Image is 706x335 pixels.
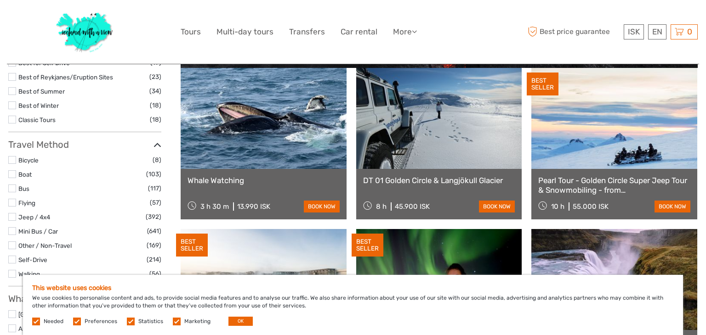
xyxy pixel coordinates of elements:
a: book now [479,201,515,212]
span: (392) [146,212,161,222]
span: 10 h [551,202,564,211]
a: Transfers [289,25,325,39]
label: Statistics [138,318,163,325]
span: (34) [149,86,161,96]
span: (18) [150,114,161,125]
div: We use cookies to personalise content and ads, to provide social media features and to analyse ou... [23,275,683,335]
a: Other / Non-Travel [18,242,72,249]
a: Flying [18,199,35,207]
span: (103) [146,169,161,179]
button: OK [228,317,253,326]
a: Pearl Tour - Golden Circle Super Jeep Tour & Snowmobiling - from [GEOGRAPHIC_DATA] [538,176,690,195]
a: Multi-day tours [216,25,273,39]
span: 0 [686,27,694,36]
a: Bus [18,185,29,192]
a: Walking [18,270,40,278]
a: Mini Bus / Car [18,228,58,235]
div: BEST SELLER [176,234,208,257]
span: 3 h 30 m [200,202,229,211]
a: Tours [181,25,201,39]
span: (214) [147,254,161,265]
a: Bicycle [18,156,39,164]
span: (641) [147,226,161,236]
a: More [393,25,417,39]
a: Classic Tours [18,116,56,123]
span: 8 h [376,202,387,211]
a: Best of Winter [18,102,59,109]
div: 55.000 ISK [573,202,609,211]
a: DT 01 Golden Circle & Langjökull Glacier [363,176,515,185]
a: Car rental [341,25,377,39]
a: Jeep / 4x4 [18,213,50,221]
label: Preferences [85,318,117,325]
div: 45.900 ISK [395,202,430,211]
a: Whale Watching [188,176,340,185]
p: We're away right now. Please check back later! [13,16,104,23]
div: EN [648,24,666,39]
h3: Travel Method [8,139,161,150]
img: 1077-ca632067-b948-436b-9c7a-efe9894e108b_logo_big.jpg [51,7,119,57]
a: Boat [18,171,32,178]
a: Self-Drive [18,256,47,263]
button: Open LiveChat chat widget [106,14,117,25]
a: book now [304,201,340,212]
a: book now [655,201,690,212]
div: BEST SELLER [527,73,558,95]
div: 13.990 ISK [237,202,270,211]
a: Best of Summer [18,88,65,95]
span: (23) [149,72,161,82]
span: (169) [147,240,161,251]
span: (18) [150,100,161,111]
label: Marketing [184,318,211,325]
span: ISK [628,27,640,36]
h3: What do you want to see? [8,293,161,304]
h5: This website uses cookies [32,284,674,292]
span: Best price guarantee [525,24,621,39]
label: Needed [44,318,63,325]
span: (56) [149,268,161,279]
a: Best of Reykjanes/Eruption Sites [18,73,113,81]
span: (57) [150,197,161,208]
span: (8) [153,155,161,165]
a: [GEOGRAPHIC_DATA] [18,311,81,318]
a: Askja [18,325,34,332]
div: BEST SELLER [352,234,383,257]
span: (117) [148,183,161,194]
